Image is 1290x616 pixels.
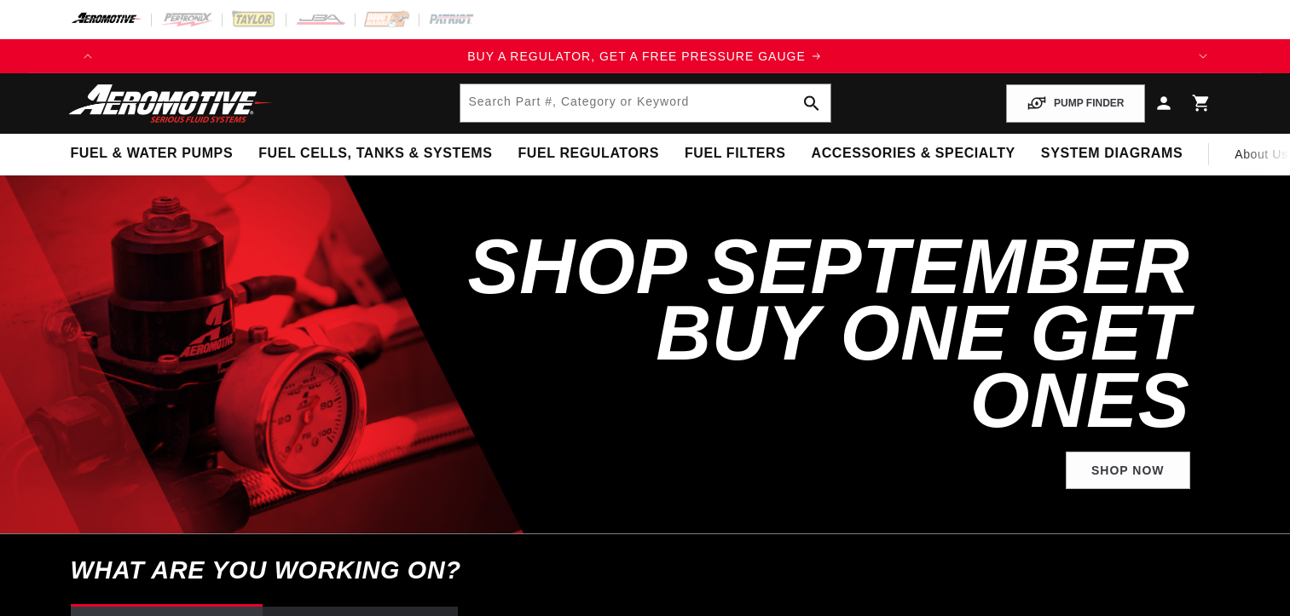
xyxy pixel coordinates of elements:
[105,47,1186,66] div: Announcement
[64,83,277,124] img: Aeromotive
[672,134,799,174] summary: Fuel Filters
[1235,147,1287,161] span: About Us
[71,145,234,163] span: Fuel & Water Pumps
[467,49,806,63] span: BUY A REGULATOR, GET A FREE PRESSURE GAUGE
[105,47,1186,66] a: BUY A REGULATOR, GET A FREE PRESSURE GAUGE
[246,134,505,174] summary: Fuel Cells, Tanks & Systems
[460,84,830,122] input: Search by Part Number, Category or Keyword
[258,145,492,163] span: Fuel Cells, Tanks & Systems
[1006,84,1144,123] button: PUMP FINDER
[518,145,658,163] span: Fuel Regulators
[71,39,105,73] button: Translation missing: en.sections.announcements.previous_announcement
[58,134,246,174] summary: Fuel & Water Pumps
[1186,39,1220,73] button: Translation missing: en.sections.announcements.next_announcement
[1028,134,1195,174] summary: System Diagrams
[105,47,1186,66] div: 1 of 4
[28,39,1263,73] slideshow-component: Translation missing: en.sections.announcements.announcement_bar
[1041,145,1183,163] span: System Diagrams
[28,534,1263,607] h6: What are you working on?
[685,145,786,163] span: Fuel Filters
[1066,452,1190,490] a: Shop Now
[505,134,671,174] summary: Fuel Regulators
[793,84,830,122] button: search button
[799,134,1028,174] summary: Accessories & Specialty
[812,145,1015,163] span: Accessories & Specialty
[461,233,1190,435] h2: SHOP SEPTEMBER BUY ONE GET ONES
